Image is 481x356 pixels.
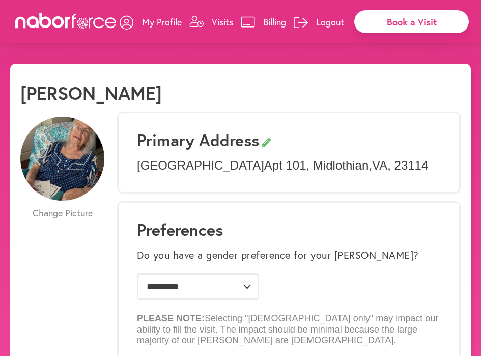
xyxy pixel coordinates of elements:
p: [GEOGRAPHIC_DATA] Apt 101 , Midlothian , VA , 23114 [137,158,441,173]
p: Logout [316,16,344,28]
a: My Profile [120,7,182,37]
div: Book a Visit [354,10,469,33]
p: Selecting "[DEMOGRAPHIC_DATA] only" may impact our ability to fill the visit. The impact should b... [137,305,441,346]
b: PLEASE NOTE: [137,313,205,323]
span: Change Picture [33,208,93,219]
img: PJDDyQlOSAKwLVgHR13U [20,117,104,201]
a: Logout [294,7,344,37]
p: My Profile [142,16,182,28]
h3: Primary Address [137,130,441,150]
p: Visits [212,16,233,28]
p: Billing [263,16,286,28]
label: Do you have a gender preference for your [PERSON_NAME]? [137,249,419,261]
h1: [PERSON_NAME] [20,82,162,104]
a: Visits [189,7,233,37]
h1: Preferences [137,220,441,239]
a: Billing [241,7,286,37]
